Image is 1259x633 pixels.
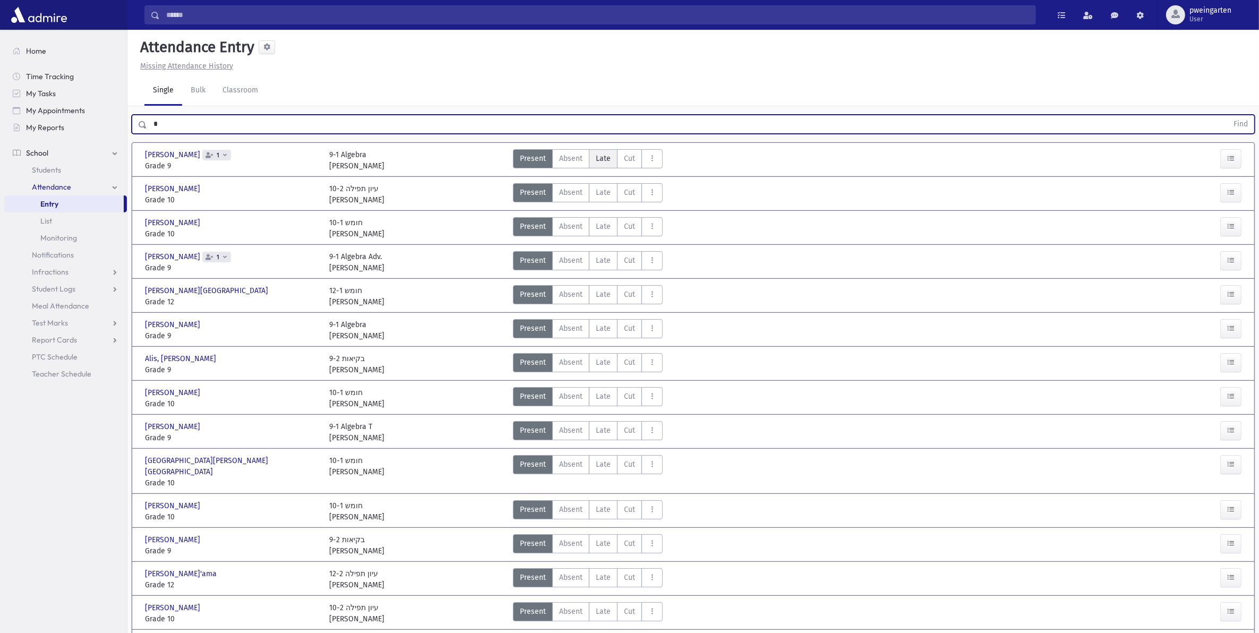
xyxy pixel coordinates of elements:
a: Students [4,161,127,178]
h5: Attendance Entry [136,38,254,56]
span: Absent [559,357,583,368]
span: Grade 10 [145,511,319,523]
span: Grade 10 [145,613,319,625]
span: Time Tracking [26,72,74,81]
span: Absent [559,221,583,232]
span: Grade 9 [145,364,319,375]
span: Grade 9 [145,262,319,273]
span: [PERSON_NAME] [145,500,202,511]
div: 10-2 עיון תפילה [PERSON_NAME] [330,602,385,625]
span: Cut [624,572,635,583]
div: AttTypes [513,534,663,557]
span: Grade 10 [145,194,319,206]
span: Late [596,323,611,334]
div: 9-2 בקיאות [PERSON_NAME] [330,534,385,557]
a: Time Tracking [4,68,127,85]
a: Missing Attendance History [136,62,233,71]
a: List [4,212,127,229]
a: Infractions [4,263,127,280]
span: Grade 9 [145,330,319,341]
span: Present [520,572,546,583]
span: Absent [559,255,583,266]
span: Grade 12 [145,579,319,591]
a: Single [144,76,182,106]
div: AttTypes [513,387,663,409]
span: PTC Schedule [32,352,78,362]
span: Grade 10 [145,477,319,489]
div: 10-1 חומש [PERSON_NAME] [330,387,385,409]
div: AttTypes [513,455,663,489]
span: Absent [559,606,583,617]
span: pweingarten [1189,6,1231,15]
div: 9-1 Algebra [PERSON_NAME] [330,319,385,341]
span: Present [520,391,546,402]
span: Late [596,606,611,617]
span: My Reports [26,123,64,132]
a: Test Marks [4,314,127,331]
span: Meal Attendance [32,301,89,311]
span: Present [520,323,546,334]
div: 9-2 בקיאות [PERSON_NAME] [330,353,385,375]
span: Late [596,538,611,549]
span: Present [520,153,546,164]
span: Absent [559,425,583,436]
span: Infractions [32,267,68,277]
a: Attendance [4,178,127,195]
a: Meal Attendance [4,297,127,314]
button: Find [1227,115,1254,133]
a: PTC Schedule [4,348,127,365]
span: Entry [40,199,58,209]
span: Late [596,459,611,470]
a: Home [4,42,127,59]
span: [PERSON_NAME] [145,534,202,545]
span: Cut [624,255,635,266]
a: Classroom [214,76,267,106]
a: Notifications [4,246,127,263]
span: 1 [215,254,221,261]
span: Absent [559,459,583,470]
div: AttTypes [513,500,663,523]
span: List [40,216,52,226]
span: My Appointments [26,106,85,115]
div: 10-1 חומש [PERSON_NAME] [330,455,385,489]
div: AttTypes [513,421,663,443]
span: Attendance [32,182,71,192]
span: Grade 10 [145,398,319,409]
span: Present [520,187,546,198]
span: [PERSON_NAME] [145,421,202,432]
span: [PERSON_NAME] [145,183,202,194]
a: School [4,144,127,161]
div: 9-1 Algebra [PERSON_NAME] [330,149,385,172]
span: Absent [559,391,583,402]
span: Cut [624,538,635,549]
span: [PERSON_NAME] [145,217,202,228]
span: Present [520,255,546,266]
input: Search [160,5,1035,24]
span: Absent [559,187,583,198]
span: 1 [215,152,221,159]
span: Present [520,289,546,300]
span: User [1189,15,1231,23]
span: Late [596,187,611,198]
div: 10-2 עיון תפילה [PERSON_NAME] [330,183,385,206]
a: Bulk [182,76,214,106]
span: [PERSON_NAME] [145,387,202,398]
span: Cut [624,391,635,402]
span: Grade 9 [145,160,319,172]
span: Late [596,255,611,266]
div: 10-1 חומש [PERSON_NAME] [330,500,385,523]
span: Absent [559,538,583,549]
div: AttTypes [513,217,663,239]
span: [PERSON_NAME] [145,319,202,330]
span: Present [520,606,546,617]
span: Absent [559,289,583,300]
span: Present [520,538,546,549]
span: Absent [559,504,583,515]
span: Late [596,221,611,232]
span: Present [520,425,546,436]
span: Absent [559,572,583,583]
div: AttTypes [513,568,663,591]
span: [GEOGRAPHIC_DATA][PERSON_NAME][GEOGRAPHIC_DATA] [145,455,319,477]
a: My Reports [4,119,127,136]
div: AttTypes [513,183,663,206]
